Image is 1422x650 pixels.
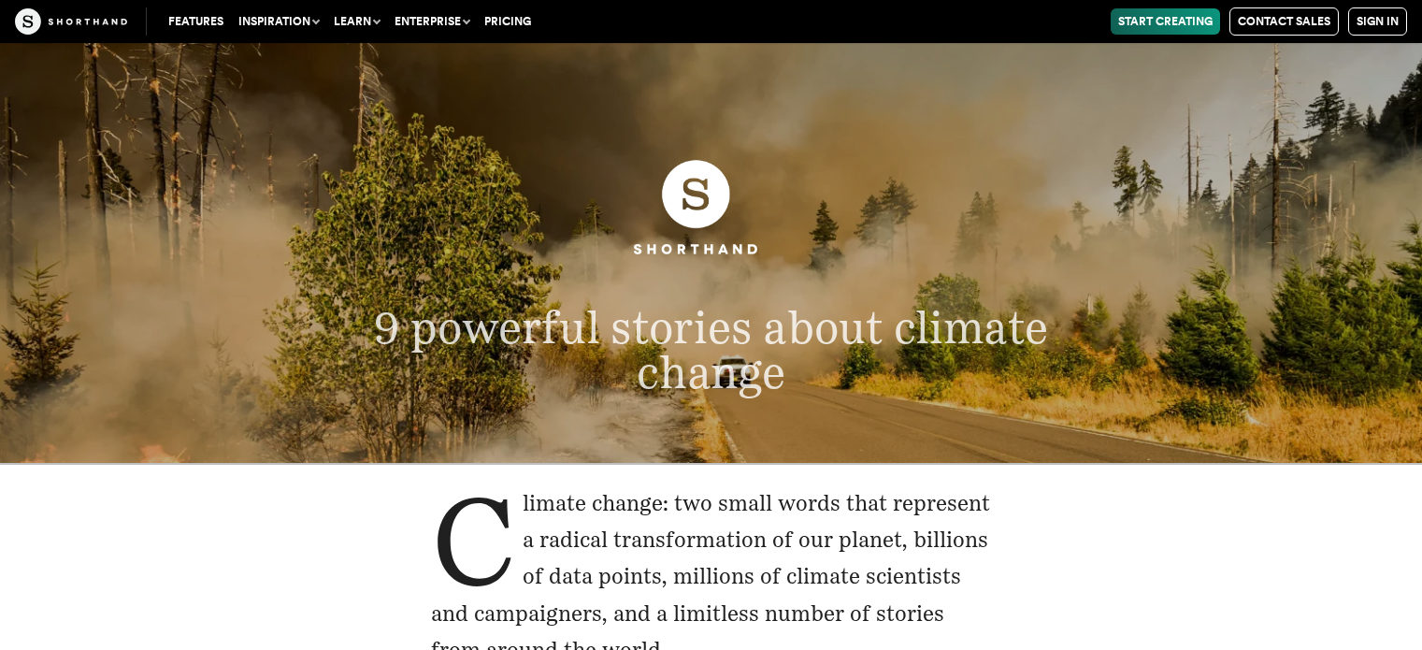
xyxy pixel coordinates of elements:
button: Inspiration [231,8,326,35]
a: Start Creating [1111,8,1220,35]
img: The Craft [15,8,127,35]
a: Contact Sales [1229,7,1339,36]
button: Enterprise [387,8,477,35]
a: Pricing [477,8,539,35]
button: Learn [326,8,387,35]
span: 9 powerful stories about climate change [374,300,1048,398]
a: Sign in [1348,7,1407,36]
a: Features [161,8,231,35]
